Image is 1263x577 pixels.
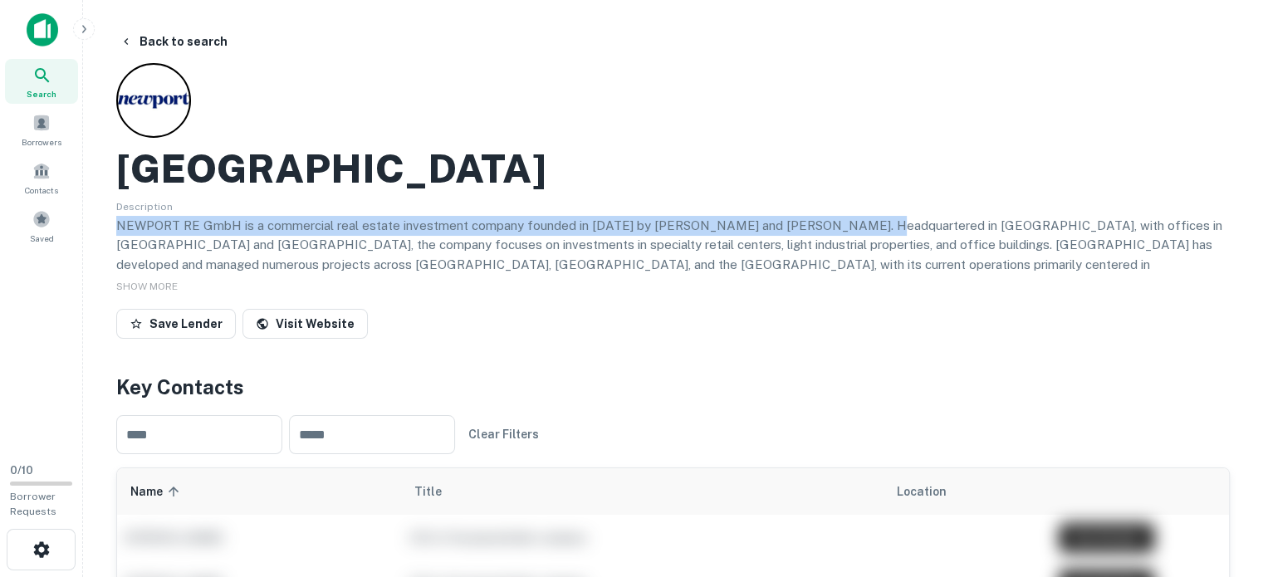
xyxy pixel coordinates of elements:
[116,216,1230,333] p: NEWPORT RE GmbH is a commercial real estate investment company founded in [DATE] by [PERSON_NAME]...
[5,107,78,152] a: Borrowers
[22,135,61,149] span: Borrowers
[5,203,78,248] a: Saved
[242,309,368,339] a: Visit Website
[10,464,33,477] span: 0 / 10
[1180,444,1263,524] iframe: Chat Widget
[5,59,78,104] a: Search
[116,372,1230,402] h4: Key Contacts
[113,27,234,56] button: Back to search
[10,491,56,517] span: Borrower Requests
[30,232,54,245] span: Saved
[116,281,178,292] span: SHOW MORE
[25,183,58,197] span: Contacts
[27,87,56,100] span: Search
[116,144,546,193] h2: [GEOGRAPHIC_DATA]
[27,13,58,46] img: capitalize-icon.png
[116,201,173,213] span: Description
[5,155,78,200] a: Contacts
[116,309,236,339] button: Save Lender
[462,419,546,449] button: Clear Filters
